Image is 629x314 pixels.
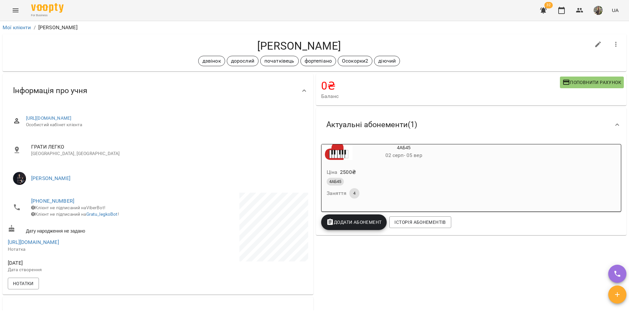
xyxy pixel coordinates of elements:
[34,24,36,31] li: /
[321,144,455,206] button: 4АБ4502 серп- 05 верЦіна2500₴4АБ45Заняття4
[8,278,39,289] button: Нотатки
[338,56,372,66] div: Осокорки2
[86,211,118,217] a: Gratu_legkoBot
[13,172,26,185] img: Олена САФРОНОВА-СМИРНОВА
[31,175,70,181] a: [PERSON_NAME]
[31,205,105,210] span: Клієнт не підписаний на ViberBot!
[26,122,303,128] span: Особистий кабінет клієнта
[26,115,72,121] a: [URL][DOMAIN_NAME]
[3,24,31,30] a: Мої клієнти
[321,144,353,160] div: 4АБ45
[38,24,78,31] p: [PERSON_NAME]
[560,77,624,88] button: Поповнити рахунок
[327,168,338,177] h6: Ціна
[349,190,359,196] span: 4
[8,246,157,253] p: Нотатка
[31,151,303,157] p: [GEOGRAPHIC_DATA], [GEOGRAPHIC_DATA]
[562,78,621,86] span: Поповнити рахунок
[31,198,74,204] a: [PHONE_NUMBER]
[31,13,64,18] span: For Business
[389,216,451,228] button: Історія абонементів
[321,79,560,92] h4: 0 ₴
[342,57,368,65] p: Осокорки2
[316,108,627,141] div: Актуальні абонементи(1)
[8,39,590,53] h4: [PERSON_NAME]
[305,57,332,65] p: фортепіано
[6,223,158,235] div: Дату народження не задано
[227,56,259,66] div: дорослий
[394,218,446,226] span: Історія абонементів
[198,56,225,66] div: дзвінок
[8,267,157,273] p: Дата створення
[13,280,34,287] span: Нотатки
[202,57,221,65] p: дзвінок
[8,239,59,245] a: [URL][DOMAIN_NAME]
[31,211,119,217] span: Клієнт не підписаний на !
[326,218,382,226] span: Додати Абонемент
[264,57,295,65] p: початківець
[231,57,254,65] p: дорослий
[3,24,626,31] nav: breadcrumb
[8,3,23,18] button: Menu
[321,214,387,230] button: Додати Абонемент
[321,92,560,100] span: Баланс
[353,144,455,160] div: 4АБ45
[385,152,422,158] span: 02 серп - 05 вер
[544,2,553,8] span: 32
[260,56,299,66] div: початківець
[31,143,303,151] span: ГРАТИ ЛЕГКО
[31,3,64,13] img: Voopty Logo
[3,74,313,107] div: Інформація про учня
[374,56,400,66] div: діючий
[378,57,396,65] p: діючий
[594,6,603,15] img: d95d3a1f5a58f9939815add2f0358ac8.jpg
[326,120,417,130] span: Актуальні абонементи ( 1 )
[8,259,157,267] span: [DATE]
[13,86,87,96] span: Інформація про учня
[327,179,344,185] span: 4АБ45
[300,56,336,66] div: фортепіано
[327,189,347,198] h6: Заняття
[340,168,356,176] p: 2500 ₴
[609,4,621,16] button: UA
[612,7,619,14] span: UA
